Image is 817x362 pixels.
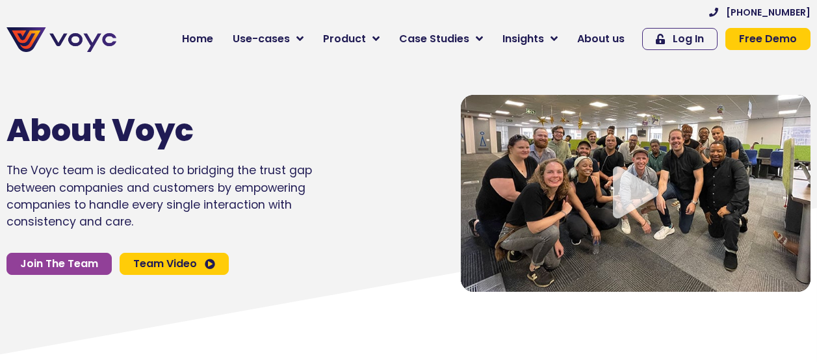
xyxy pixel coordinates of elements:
[399,31,469,47] span: Case Studies
[172,26,223,52] a: Home
[725,28,811,50] a: Free Demo
[6,112,324,149] h1: About Voyc
[182,31,213,47] span: Home
[6,162,363,231] p: The Voyc team is dedicated to bridging the trust gap between companies and customers by empowerin...
[323,31,366,47] span: Product
[493,26,567,52] a: Insights
[610,166,662,220] div: Video play button
[726,8,811,17] span: [PHONE_NUMBER]
[133,259,197,269] span: Team Video
[223,26,313,52] a: Use-cases
[642,28,718,50] a: Log In
[6,253,112,275] a: Join The Team
[120,253,229,275] a: Team Video
[313,26,389,52] a: Product
[739,34,797,44] span: Free Demo
[577,31,625,47] span: About us
[502,31,544,47] span: Insights
[389,26,493,52] a: Case Studies
[709,8,811,17] a: [PHONE_NUMBER]
[673,34,704,44] span: Log In
[6,27,116,52] img: voyc-full-logo
[233,31,290,47] span: Use-cases
[20,259,98,269] span: Join The Team
[567,26,634,52] a: About us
